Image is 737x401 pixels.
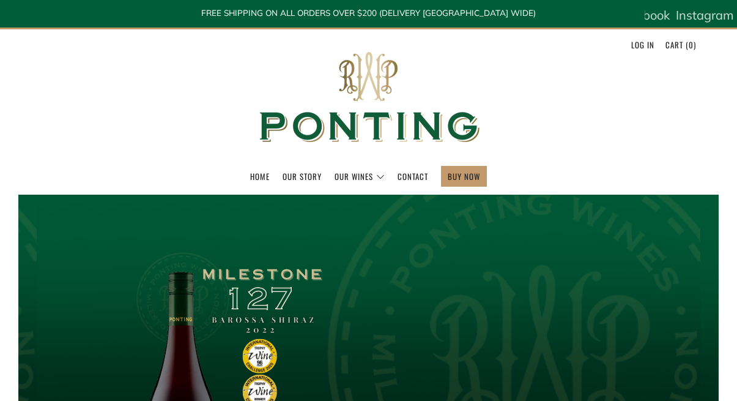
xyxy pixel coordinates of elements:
a: Contact [398,167,428,186]
a: Cart (0) [665,35,696,54]
span: Instagram [676,7,734,23]
a: BUY NOW [448,167,480,186]
img: Ponting Wines [246,29,491,166]
a: Home [250,167,270,186]
a: Our Wines [335,167,385,186]
span: 0 [689,39,694,51]
a: Instagram [676,3,734,28]
a: Our Story [283,167,322,186]
a: Log in [631,35,654,54]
